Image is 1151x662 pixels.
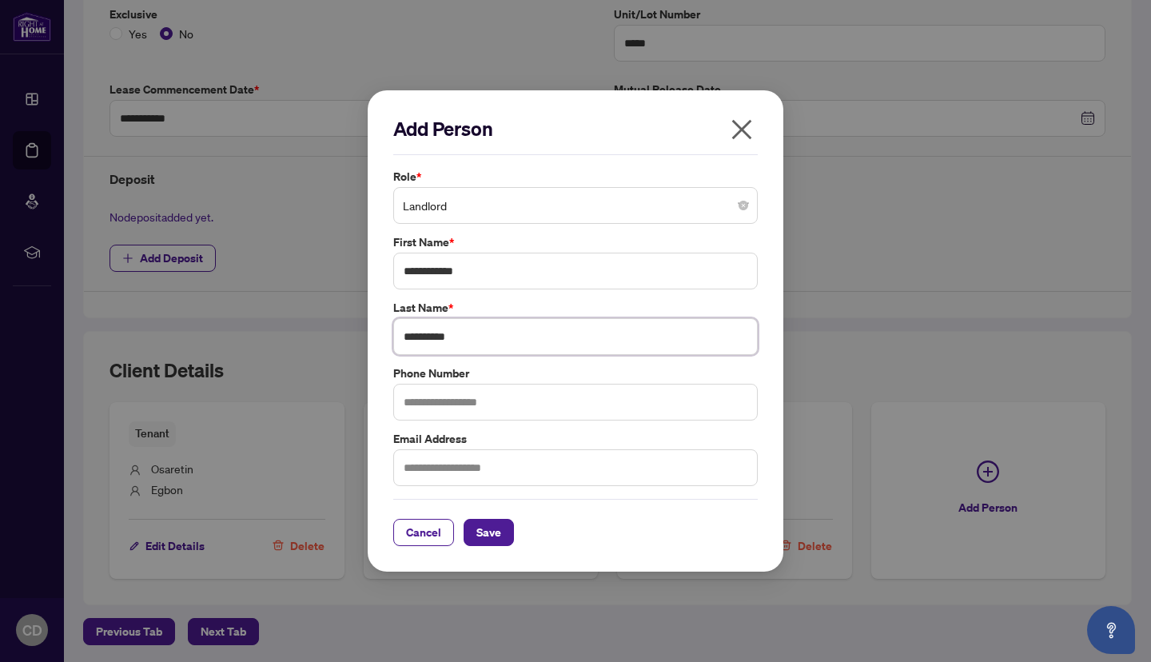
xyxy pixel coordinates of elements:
[739,201,748,210] span: close-circle
[393,116,758,142] h2: Add Person
[393,430,758,448] label: Email Address
[393,299,758,317] label: Last Name
[1087,606,1135,654] button: Open asap
[393,233,758,251] label: First Name
[393,519,454,546] button: Cancel
[476,520,501,545] span: Save
[403,190,748,221] span: Landlord
[464,519,514,546] button: Save
[729,117,755,142] span: close
[393,168,758,185] label: Role
[406,520,441,545] span: Cancel
[393,365,758,382] label: Phone Number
